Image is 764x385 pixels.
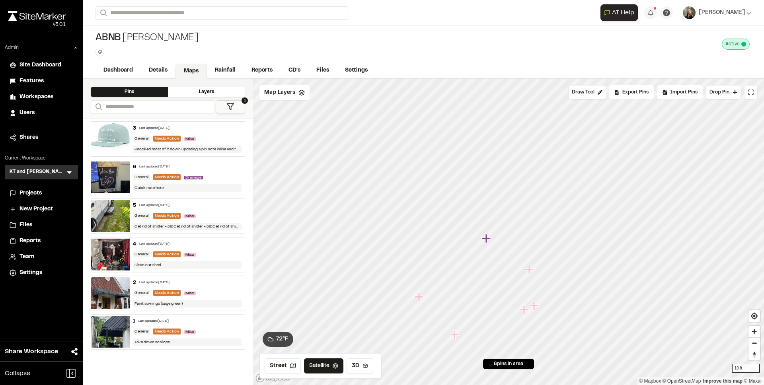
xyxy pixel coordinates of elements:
[748,326,760,337] button: Zoom in
[153,251,181,257] div: Needs Action
[622,89,649,96] span: Export Pins
[494,360,523,367] span: 6 pins in area
[133,329,150,334] div: General
[10,168,65,176] h3: KT and [PERSON_NAME]
[308,63,337,78] a: Files
[19,133,38,142] span: Shares
[265,358,301,373] button: Street
[347,358,373,373] button: 3D
[5,347,58,356] span: Share Workspace
[133,184,242,192] div: Quick note here
[657,85,703,99] div: Import Pins into your project
[748,349,760,360] span: Reset bearing to north
[10,221,73,229] a: Files
[139,242,170,247] div: Last updated [DATE]
[153,136,181,142] div: Needs Action
[153,174,181,180] div: Needs Action
[639,378,661,384] a: Mapbox
[139,165,170,169] div: Last updated [DATE]
[133,300,242,307] div: Paint awnings (sage green)
[184,176,203,179] span: Drainage
[175,64,207,79] a: Maps
[264,88,295,97] span: Map Layers
[153,290,181,296] div: Needs Action
[263,332,293,347] button: 72°F
[91,239,130,270] img: file
[133,146,242,153] div: Knocked most of it down updating a pin note inline and then again inline and then again
[133,251,150,257] div: General
[5,369,30,378] span: Collapse
[91,161,130,193] img: file
[95,48,104,56] button: Edit Tags
[139,126,170,131] div: Last updated [DATE]
[10,77,73,86] a: Features
[253,79,764,385] canvas: Map
[255,373,290,383] a: Mapbox logo
[138,319,169,324] div: Last updated [DATE]
[216,100,245,113] button: 1
[91,316,130,348] img: file
[10,93,73,101] a: Workspaces
[10,268,73,277] a: Settings
[19,109,35,117] span: Users
[19,77,44,86] span: Features
[133,174,150,180] div: General
[337,63,376,78] a: Settings
[281,63,308,78] a: CD's
[568,85,606,99] button: Draw Tool
[572,89,594,96] span: Draw Tool
[184,330,196,334] span: Misc
[10,189,73,198] a: Projects
[91,100,105,113] button: Search
[5,155,78,162] p: Current Workspace
[709,89,729,96] span: Drop Pin
[609,85,654,99] div: No pins available to export
[5,44,19,51] p: Admin
[19,93,53,101] span: Workspaces
[670,89,698,96] span: Import Pins
[699,8,745,17] span: [PERSON_NAME]
[482,233,492,244] div: Map marker
[91,277,130,309] img: file
[184,292,196,295] span: Misc
[748,349,760,360] button: Reset bearing to north
[133,136,150,142] div: General
[741,42,746,47] span: This project is active and counting against your active project count.
[600,4,641,21] div: Open AI Assistant
[415,292,425,302] div: Map marker
[133,223,242,230] div: Get rid of shitter - plz Get rid of shitter - plz Get rid of shitter - plz Get rid of shitter - p...
[748,337,760,349] button: Zoom out
[520,305,530,315] div: Map marker
[133,241,136,248] div: 4
[95,63,141,78] a: Dashboard
[244,63,281,78] a: Reports
[10,205,73,214] a: New Project
[133,163,136,171] div: 6
[133,261,242,269] div: Clean out shed
[683,6,696,19] img: User
[525,264,535,275] div: Map marker
[184,137,196,141] span: Misc
[732,364,760,373] div: 10 ft
[19,237,41,245] span: Reports
[683,6,751,19] button: [PERSON_NAME]
[19,61,61,70] span: Site Dashboard
[141,63,175,78] a: Details
[19,221,32,229] span: Files
[133,213,150,219] div: General
[10,61,73,70] a: Site Dashboard
[744,378,762,384] a: Maxar
[19,268,42,277] span: Settings
[304,358,343,373] button: Satellite
[600,4,638,21] button: Open AI Assistant
[10,237,73,245] a: Reports
[153,329,181,334] div: Needs Action
[184,214,196,218] span: Misc
[95,32,121,45] span: ABNB
[91,87,168,97] div: Pins
[663,378,701,384] a: OpenStreetMap
[91,200,130,232] img: file
[139,203,170,208] div: Last updated [DATE]
[153,213,181,219] div: Needs Action
[450,330,460,340] div: Map marker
